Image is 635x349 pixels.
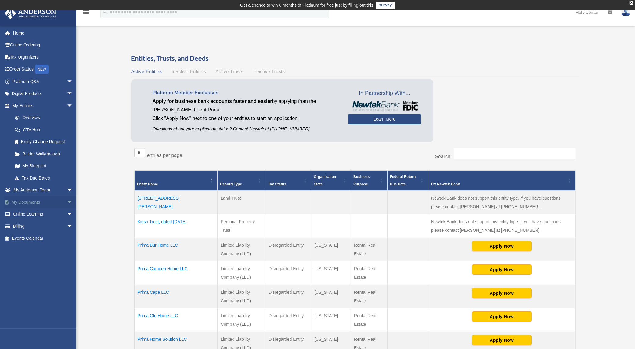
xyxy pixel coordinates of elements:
td: Rental Real Estate [351,238,388,261]
a: Events Calendar [4,232,82,245]
td: Rental Real Estate [351,308,388,332]
span: Inactive Trusts [253,69,285,74]
th: Business Purpose: Activate to sort [351,171,388,191]
p: Click "Apply Now" next to one of your entities to start an application. [153,114,339,123]
i: menu [82,9,90,16]
button: Apply Now [472,241,532,251]
span: Active Entities [131,69,162,74]
td: [US_STATE] [311,308,351,332]
span: arrow_drop_down [67,220,79,233]
a: survey [376,2,395,9]
span: Entity Name [137,182,158,186]
th: Organization State: Activate to sort [311,171,351,191]
span: Inactive Entities [171,69,206,74]
td: Prima Camden Home LLC [134,261,218,285]
span: Organization State [314,175,336,186]
a: My Anderson Teamarrow_drop_down [4,184,82,196]
i: search [102,8,109,15]
td: Limited Liability Company (LLC) [218,308,265,332]
a: CTA Hub [9,124,79,136]
span: Tax Status [268,182,286,186]
a: My Entitiesarrow_drop_down [4,100,79,112]
td: Rental Real Estate [351,261,388,285]
a: Digital Productsarrow_drop_down [4,88,82,100]
td: Personal Property Trust [218,214,265,238]
th: Entity Name: Activate to invert sorting [134,171,218,191]
label: Search: [435,154,452,159]
span: arrow_drop_down [67,208,79,221]
a: menu [82,11,90,16]
img: User Pic [621,8,630,16]
a: Home [4,27,82,39]
div: NEW [35,65,49,74]
a: Overview [9,112,76,124]
span: Apply for business bank accounts faster and easier [153,99,272,104]
td: Land Trust [218,191,265,214]
a: Billingarrow_drop_down [4,220,82,232]
span: In Partnership With... [348,89,421,98]
span: arrow_drop_down [67,184,79,197]
span: arrow_drop_down [67,196,79,209]
span: Record Type [220,182,242,186]
td: Prima Bur Home LLC [134,238,218,261]
a: Tax Organizers [4,51,82,63]
span: Active Trusts [215,69,244,74]
td: [US_STATE] [311,261,351,285]
td: Rental Real Estate [351,285,388,308]
td: Limited Liability Company (LLC) [218,261,265,285]
span: arrow_drop_down [67,88,79,100]
button: Apply Now [472,311,532,322]
td: Newtek Bank does not support this entity type. If you have questions please contact [PERSON_NAME]... [428,191,575,214]
a: Online Learningarrow_drop_down [4,208,82,220]
h3: Entities, Trusts, and Deeds [131,54,579,63]
th: Try Newtek Bank : Activate to sort [428,171,575,191]
a: Learn More [348,114,421,124]
a: My Blueprint [9,160,79,172]
label: entries per page [147,153,182,158]
td: Prima Glo Home LLC [134,308,218,332]
span: Federal Return Due Date [390,175,416,186]
th: Record Type: Activate to sort [218,171,265,191]
a: Order StatusNEW [4,63,82,76]
a: My Documentsarrow_drop_down [4,196,82,208]
td: Disregarded Entity [265,261,311,285]
a: Online Ordering [4,39,82,51]
td: [US_STATE] [311,238,351,261]
p: Platinum Member Exclusive: [153,89,339,97]
span: arrow_drop_down [67,75,79,88]
button: Apply Now [472,264,532,275]
p: Questions about your application status? Contact Newtek at [PHONE_NUMBER] [153,125,339,133]
td: [STREET_ADDRESS] [PERSON_NAME] [134,191,218,214]
td: Newtek Bank does not support this entity type. If you have questions please contact [PERSON_NAME]... [428,214,575,238]
img: Anderson Advisors Platinum Portal [3,7,58,19]
div: Try Newtek Bank [431,180,566,188]
a: Entity Change Request [9,136,79,148]
td: Prima Cape LLC [134,285,218,308]
td: [US_STATE] [311,285,351,308]
a: Binder Walkthrough [9,148,79,160]
td: Limited Liability Company (LLC) [218,285,265,308]
a: Platinum Q&Aarrow_drop_down [4,75,82,88]
td: Disregarded Entity [265,308,311,332]
th: Tax Status: Activate to sort [265,171,311,191]
button: Apply Now [472,335,532,345]
span: arrow_drop_down [67,100,79,112]
div: Get a chance to win 6 months of Platinum for free just by filling out this [240,2,373,9]
span: Business Purpose [353,175,370,186]
th: Federal Return Due Date: Activate to sort [387,171,428,191]
td: Kiesh Trust, dated [DATE] [134,214,218,238]
button: Apply Now [472,288,532,298]
p: by applying from the [PERSON_NAME] Client Portal. [153,97,339,114]
td: Limited Liability Company (LLC) [218,238,265,261]
div: close [630,1,633,5]
img: NewtekBankLogoSM.png [351,101,418,111]
a: Tax Due Dates [9,172,79,184]
td: Disregarded Entity [265,238,311,261]
td: Disregarded Entity [265,285,311,308]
